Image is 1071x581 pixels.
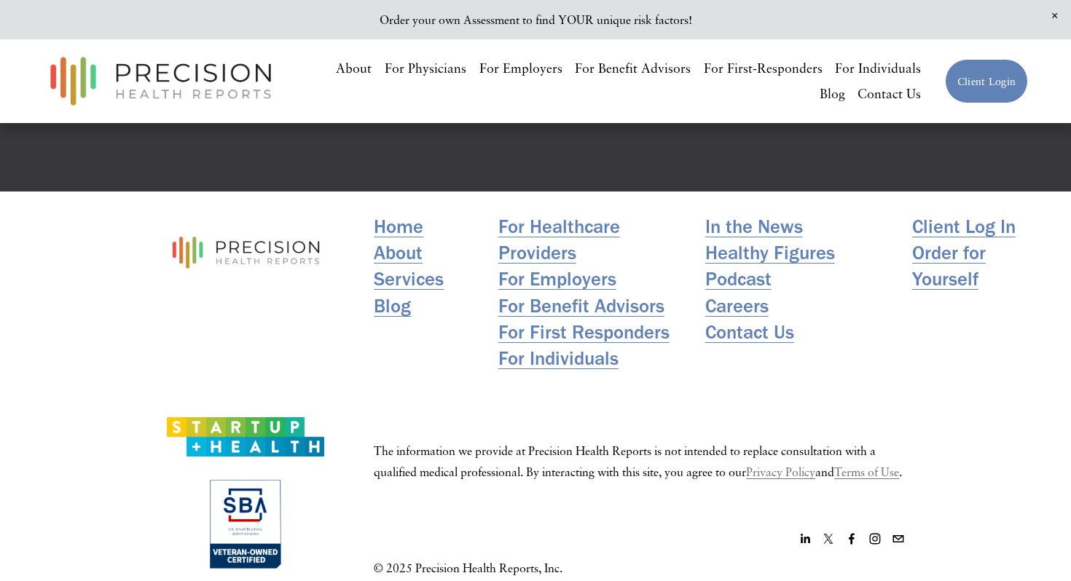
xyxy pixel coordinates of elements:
a: About [374,240,423,266]
a: Services [374,266,444,292]
a: Blog [820,82,845,108]
p: © 2025 Precision Health Reports, Inc. [374,558,614,579]
a: In the News [705,213,803,240]
a: Contact Us [705,319,794,345]
a: For Benefit Advisors [575,55,691,82]
a: For Individuals [835,55,921,82]
a: Privacy Policy [746,462,815,483]
a: Contact Us [858,82,921,108]
a: For Employers [479,55,562,82]
iframe: Chat Widget [809,395,1071,581]
a: For Employers [498,266,616,292]
a: Client Login [945,59,1028,103]
a: Blog [374,293,411,319]
a: linkedin-unauth [799,529,811,549]
a: For Individuals [498,345,619,371]
a: Client Log In [912,213,1016,240]
img: Precision Health Reports [43,50,279,112]
a: For First Responders [498,319,670,345]
a: Order for Yourself [912,240,1028,293]
a: For First-Responders [704,55,823,82]
a: Home [374,213,423,240]
a: About [336,55,372,82]
a: Healthy Figures Podcast [705,240,904,293]
a: For Benefit Advisors [498,293,664,319]
a: For Physicians [385,55,466,82]
a: For Healthcare Providers [498,213,697,266]
p: The information we provide at Precision Health Reports is not intended to replace consultation wi... [374,440,904,483]
a: Careers [705,293,769,319]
